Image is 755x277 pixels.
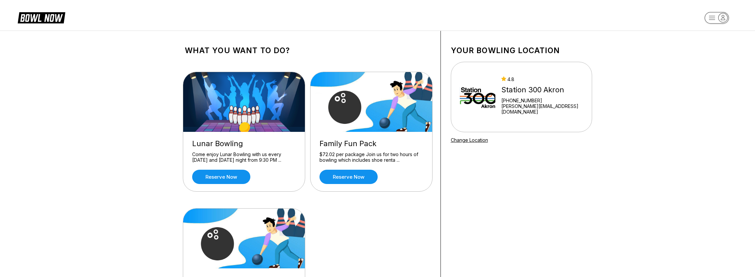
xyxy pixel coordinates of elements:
div: Lunar Bowling [192,139,296,148]
a: Change Location [451,137,488,143]
a: Reserve now [319,170,378,184]
div: Come enjoy Lunar Bowling with us every [DATE] and [DATE] night from 9:30 PM ... [192,151,296,163]
a: [PERSON_NAME][EMAIL_ADDRESS][DOMAIN_NAME] [501,103,583,115]
img: Family Fun Pack [311,72,433,132]
div: 4.8 [501,76,583,82]
div: $72.02 per package Join us for two hours of bowling which includes shoe renta ... [319,151,423,163]
h1: What you want to do? [185,46,431,55]
div: Station 300 Akron [501,85,583,94]
h1: Your bowling location [451,46,592,55]
img: Station 300 Special [183,209,306,268]
div: Family Fun Pack [319,139,423,148]
img: Station 300 Akron [460,72,495,122]
a: Reserve now [192,170,250,184]
img: Lunar Bowling [183,72,306,132]
div: [PHONE_NUMBER] [501,98,583,103]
